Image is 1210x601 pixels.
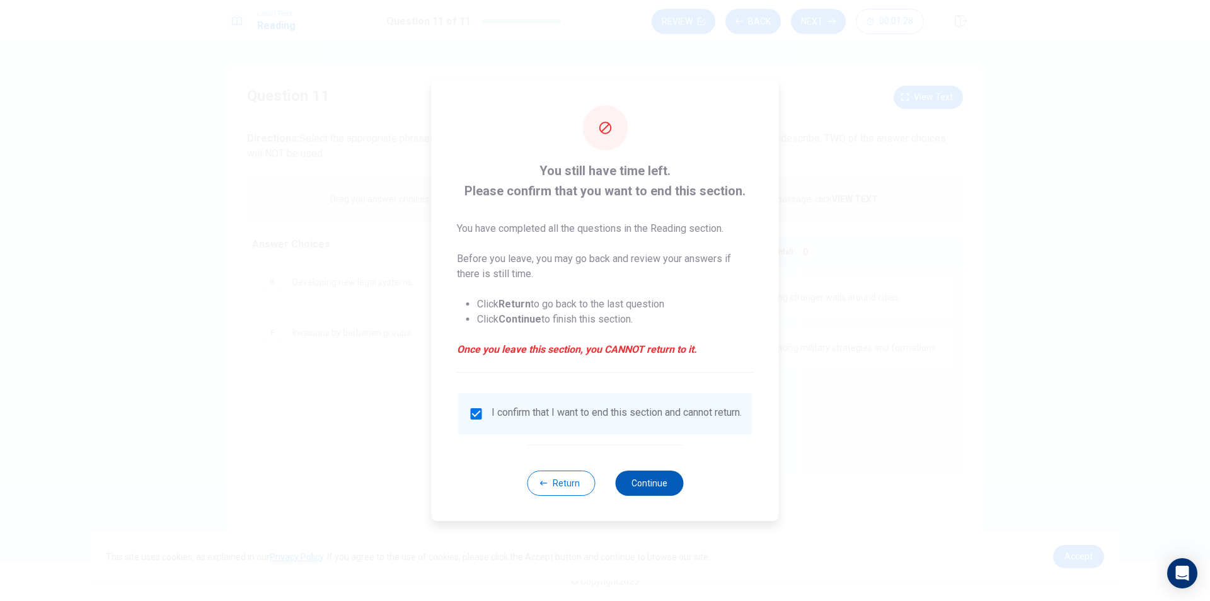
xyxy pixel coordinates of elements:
div: Open Intercom Messenger [1167,558,1197,588]
button: Return [527,471,595,496]
div: I confirm that I want to end this section and cannot return. [492,406,742,421]
strong: Continue [498,313,541,325]
p: Before you leave, you may go back and review your answers if there is still time. [457,251,754,282]
p: You have completed all the questions in the Reading section. [457,221,754,236]
span: You still have time left. Please confirm that you want to end this section. [457,161,754,201]
button: Continue [615,471,683,496]
strong: Return [498,298,531,310]
li: Click to go back to the last question [477,297,754,312]
li: Click to finish this section. [477,312,754,327]
em: Once you leave this section, you CANNOT return to it. [457,342,754,357]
